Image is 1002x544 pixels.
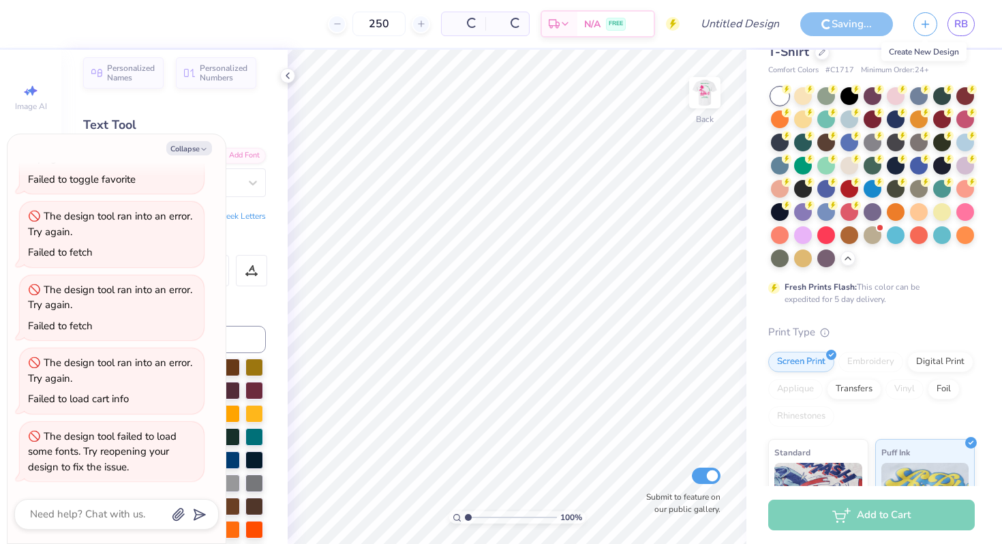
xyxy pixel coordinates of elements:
[928,379,960,399] div: Foil
[881,445,910,459] span: Puff Ink
[609,19,623,29] span: FREE
[584,17,601,31] span: N/A
[83,116,266,134] div: Text Tool
[785,281,952,305] div: This color can be expedited for 5 day delivery.
[825,65,854,76] span: # C1717
[954,16,968,32] span: RB
[690,10,790,37] input: Untitled Design
[28,356,192,385] div: The design tool ran into an error. Try again.
[28,319,93,333] div: Failed to fetch
[28,209,192,239] div: The design tool ran into an error. Try again.
[560,511,582,524] span: 100 %
[768,324,975,340] div: Print Type
[166,141,212,155] button: Collapse
[639,491,720,515] label: Submit to feature on our public gallery.
[28,429,177,474] div: The design tool failed to load some fonts. Try reopening your design to fix the issue.
[691,79,718,106] img: Back
[107,63,155,82] span: Personalized Names
[28,283,192,312] div: The design tool ran into an error. Try again.
[774,445,810,459] span: Standard
[352,12,406,36] input: – –
[881,42,967,61] div: Create New Design
[200,63,248,82] span: Personalized Numbers
[838,352,903,372] div: Embroidery
[885,379,924,399] div: Vinyl
[696,113,714,125] div: Back
[768,406,834,427] div: Rhinestones
[881,463,969,531] img: Puff Ink
[768,352,834,372] div: Screen Print
[212,148,266,164] div: Add Font
[15,101,47,112] span: Image AI
[768,65,819,76] span: Comfort Colors
[827,379,881,399] div: Transfers
[947,12,975,36] a: RB
[28,392,129,406] div: Failed to load cart info
[774,463,862,531] img: Standard
[907,352,973,372] div: Digital Print
[28,172,136,186] div: Failed to toggle favorite
[768,379,823,399] div: Applique
[28,245,93,259] div: Failed to fetch
[785,282,857,292] strong: Fresh Prints Flash:
[861,65,929,76] span: Minimum Order: 24 +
